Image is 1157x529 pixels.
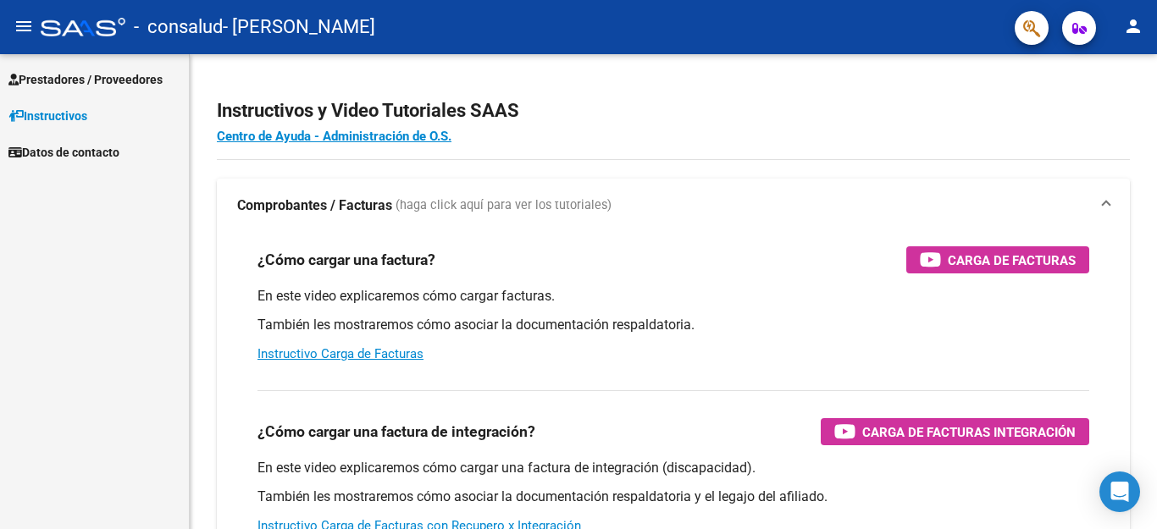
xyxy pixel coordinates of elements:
p: También les mostraremos cómo asociar la documentación respaldatoria. [257,316,1089,334]
strong: Comprobantes / Facturas [237,196,392,215]
span: Carga de Facturas Integración [862,422,1076,443]
mat-icon: person [1123,16,1143,36]
button: Carga de Facturas Integración [821,418,1089,445]
h3: ¿Cómo cargar una factura de integración? [257,420,535,444]
button: Carga de Facturas [906,246,1089,273]
p: En este video explicaremos cómo cargar una factura de integración (discapacidad). [257,459,1089,477]
span: (haga click aquí para ver los tutoriales) [396,196,612,215]
span: Carga de Facturas [948,250,1076,271]
div: Open Intercom Messenger [1099,471,1140,512]
span: - [PERSON_NAME] [223,8,375,46]
span: Prestadores / Proveedores [8,70,163,89]
span: - consalud [134,8,223,46]
mat-expansion-panel-header: Comprobantes / Facturas (haga click aquí para ver los tutoriales) [217,179,1130,233]
a: Instructivo Carga de Facturas [257,346,423,361]
span: Datos de contacto [8,143,119,162]
a: Centro de Ayuda - Administración de O.S. [217,129,451,144]
h2: Instructivos y Video Tutoriales SAAS [217,95,1130,127]
p: En este video explicaremos cómo cargar facturas. [257,287,1089,306]
h3: ¿Cómo cargar una factura? [257,248,435,272]
mat-icon: menu [14,16,34,36]
span: Instructivos [8,107,87,125]
p: También les mostraremos cómo asociar la documentación respaldatoria y el legajo del afiliado. [257,488,1089,506]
